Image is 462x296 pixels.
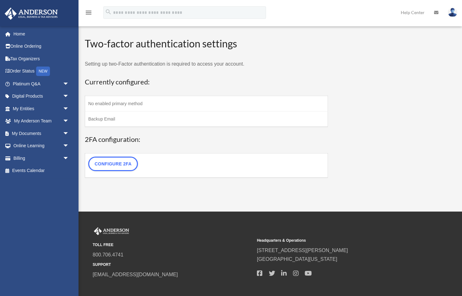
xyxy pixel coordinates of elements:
[85,111,328,127] td: Backup Email
[85,9,92,16] i: menu
[257,237,417,244] small: Headquarters & Operations
[85,11,92,16] a: menu
[3,8,60,20] img: Anderson Advisors Platinum Portal
[88,157,138,171] a: Configure 2FA
[105,8,112,15] i: search
[4,140,79,152] a: Online Learningarrow_drop_down
[4,28,79,40] a: Home
[63,127,75,140] span: arrow_drop_down
[63,115,75,128] span: arrow_drop_down
[4,40,79,53] a: Online Ordering
[63,78,75,90] span: arrow_drop_down
[4,127,79,140] a: My Documentsarrow_drop_down
[4,164,79,177] a: Events Calendar
[85,135,328,144] h3: 2FA configuration:
[4,90,79,103] a: Digital Productsarrow_drop_down
[448,8,457,17] img: User Pic
[36,67,50,76] div: NEW
[63,152,75,165] span: arrow_drop_down
[93,242,253,248] small: TOLL FREE
[4,115,79,127] a: My Anderson Teamarrow_drop_down
[257,256,337,262] a: [GEOGRAPHIC_DATA][US_STATE]
[63,102,75,115] span: arrow_drop_down
[85,96,328,111] td: No enabled primary method
[93,227,130,235] img: Anderson Advisors Platinum Portal
[63,140,75,153] span: arrow_drop_down
[4,78,79,90] a: Platinum Q&Aarrow_drop_down
[4,152,79,164] a: Billingarrow_drop_down
[63,90,75,103] span: arrow_drop_down
[257,248,348,253] a: [STREET_ADDRESS][PERSON_NAME]
[93,261,253,268] small: SUPPORT
[85,37,328,51] h2: Two-factor authentication settings
[93,252,123,257] a: 800.706.4741
[4,65,79,78] a: Order StatusNEW
[4,52,79,65] a: Tax Organizers
[85,60,328,68] p: Setting up two-Factor authentication is required to access your account.
[93,272,178,277] a: [EMAIL_ADDRESS][DOMAIN_NAME]
[4,102,79,115] a: My Entitiesarrow_drop_down
[85,77,328,87] h3: Currently configured:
